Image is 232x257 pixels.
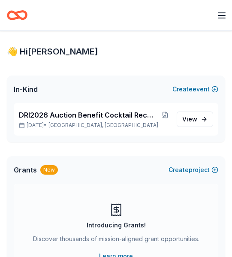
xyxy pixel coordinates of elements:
a: View [177,112,213,127]
span: Grants [14,165,37,175]
span: [GEOGRAPHIC_DATA], [GEOGRAPHIC_DATA] [48,122,158,129]
button: Createproject [169,165,218,175]
div: Introducing Grants! [87,220,146,230]
a: Home [7,5,27,25]
div: 👋 Hi [PERSON_NAME] [7,45,225,58]
span: View [182,114,197,124]
div: Discover thousands of mission-aligned grant opportunities. [33,234,199,248]
p: [DATE] • [19,122,173,129]
span: In-Kind [14,84,38,94]
div: New [40,165,58,175]
span: DRI2026 Auction Benefit Cocktail Reception [19,110,157,120]
button: Createevent [172,84,218,94]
